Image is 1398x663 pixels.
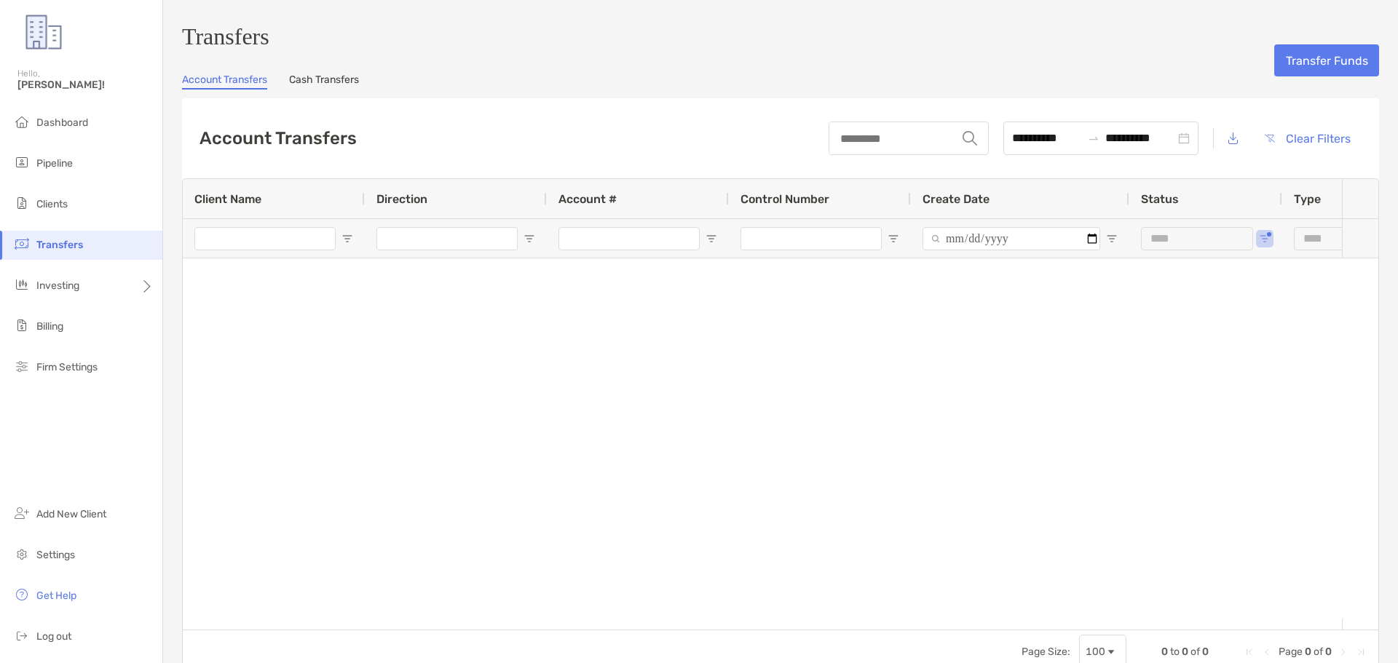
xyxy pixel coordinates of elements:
button: Open Filter Menu [1106,233,1118,245]
img: transfers icon [13,235,31,253]
img: clients icon [13,194,31,212]
span: Investing [36,279,79,292]
button: Transfer Funds [1274,44,1379,76]
span: Get Help [36,589,76,602]
img: firm-settings icon [13,357,31,375]
span: Transfers [36,239,83,251]
span: Log out [36,630,71,643]
img: Zoe Logo [17,6,70,58]
span: Billing [36,320,63,333]
button: Open Filter Menu [706,233,717,245]
img: input icon [963,131,977,146]
input: Control Number Filter Input [741,227,882,250]
span: to [1088,132,1099,144]
input: Direction Filter Input [376,227,518,250]
button: Open Filter Menu [888,233,899,245]
span: to [1170,646,1180,658]
span: 0 [1202,646,1209,658]
input: Account # Filter Input [558,227,700,250]
span: Create Date [923,192,990,206]
span: 0 [1161,646,1168,658]
img: logout icon [13,627,31,644]
a: Cash Transfers [289,74,359,90]
span: Dashboard [36,116,88,129]
span: Firm Settings [36,361,98,373]
span: Page [1279,646,1303,658]
span: Type [1294,192,1321,206]
button: Open Filter Menu [1259,233,1271,245]
div: Page Size: [1022,646,1070,658]
span: swap-right [1088,132,1099,144]
input: Client Name Filter Input [194,227,336,250]
button: Open Filter Menu [524,233,535,245]
span: of [1314,646,1323,658]
span: 0 [1325,646,1332,658]
img: button icon [1265,134,1275,143]
span: Control Number [741,192,829,206]
img: get-help icon [13,586,31,603]
button: Clear Filters [1253,122,1362,154]
img: settings icon [13,545,31,563]
span: Clients [36,198,68,210]
span: Client Name [194,192,261,206]
img: pipeline icon [13,154,31,171]
img: investing icon [13,276,31,293]
span: Settings [36,549,75,561]
span: Status [1141,192,1179,206]
input: Create Date Filter Input [923,227,1100,250]
span: Add New Client [36,508,106,520]
a: Account Transfers [182,74,267,90]
span: Pipeline [36,157,73,170]
img: dashboard icon [13,113,31,130]
span: [PERSON_NAME]! [17,79,154,91]
div: Previous Page [1261,646,1273,658]
span: 0 [1305,646,1311,658]
span: of [1190,646,1200,658]
h2: Account Transfers [200,128,357,148]
button: Open Filter Menu [341,233,353,245]
div: Next Page [1338,646,1349,658]
div: Last Page [1355,646,1367,658]
img: add_new_client icon [13,504,31,522]
span: 0 [1182,646,1188,658]
h3: Transfers [182,23,1379,50]
img: billing icon [13,317,31,334]
div: First Page [1244,646,1255,658]
span: Direction [376,192,427,206]
span: Account # [558,192,617,206]
div: 100 [1086,646,1105,658]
